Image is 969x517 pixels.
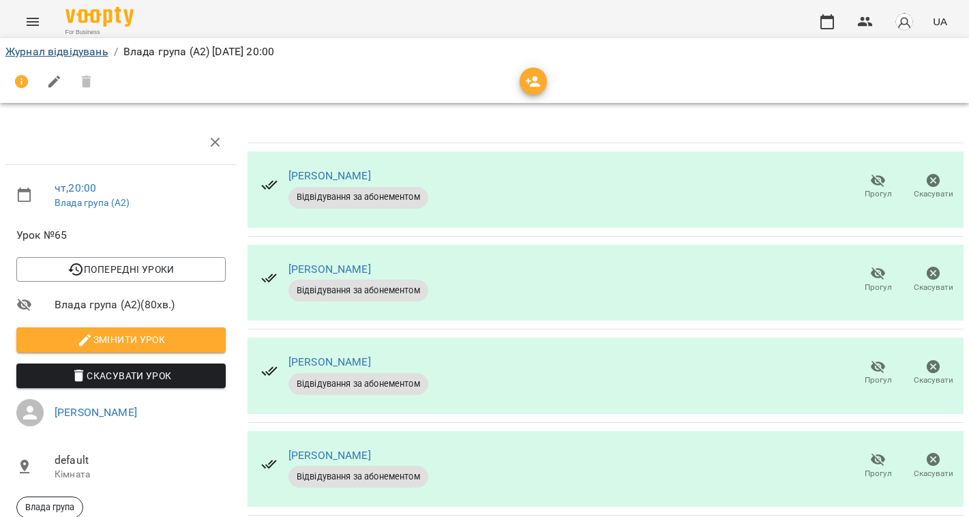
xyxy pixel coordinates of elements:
[55,468,226,482] p: Кімната
[895,12,914,31] img: avatar_s.png
[914,188,953,200] span: Скасувати
[906,447,961,486] button: Скасувати
[123,44,274,60] p: Влада група (А2) [DATE] 20:00
[914,282,953,293] span: Скасувати
[55,452,226,469] span: default
[5,45,108,58] a: Журнал відвідувань
[927,9,953,34] button: UA
[27,368,215,384] span: Скасувати Урок
[906,168,961,206] button: Скасувати
[16,5,49,38] button: Menu
[865,188,892,200] span: Прогул
[16,327,226,352] button: Змінити урок
[914,374,953,386] span: Скасувати
[114,44,118,60] li: /
[288,355,371,368] a: [PERSON_NAME]
[906,261,961,299] button: Скасувати
[288,378,428,390] span: Відвідування за абонементом
[16,227,226,243] span: Урок №65
[865,468,892,479] span: Прогул
[16,364,226,388] button: Скасувати Урок
[288,169,371,182] a: [PERSON_NAME]
[55,297,226,313] span: Влада група (А2) ( 80 хв. )
[288,449,371,462] a: [PERSON_NAME]
[288,284,428,297] span: Відвідування за абонементом
[55,181,96,194] a: чт , 20:00
[5,44,964,60] nav: breadcrumb
[850,354,906,392] button: Прогул
[288,191,428,203] span: Відвідування за абонементом
[933,14,947,29] span: UA
[906,354,961,392] button: Скасувати
[16,257,226,282] button: Попередні уроки
[65,28,134,37] span: For Business
[17,501,83,514] span: Влада група
[850,168,906,206] button: Прогул
[865,374,892,386] span: Прогул
[865,282,892,293] span: Прогул
[55,197,130,208] a: Влада група (А2)
[55,406,137,419] a: [PERSON_NAME]
[850,261,906,299] button: Прогул
[914,468,953,479] span: Скасувати
[65,7,134,27] img: Voopty Logo
[850,447,906,486] button: Прогул
[27,331,215,348] span: Змінити урок
[27,261,215,278] span: Попередні уроки
[288,471,428,483] span: Відвідування за абонементом
[288,263,371,276] a: [PERSON_NAME]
